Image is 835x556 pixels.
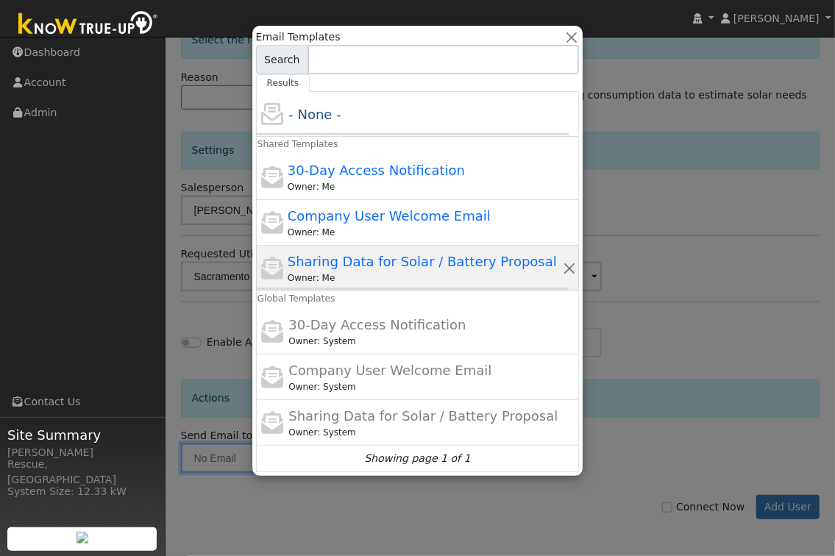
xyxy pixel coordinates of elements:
i: Showing page 1 of 1 [364,451,470,466]
img: Know True-Up [11,8,166,41]
span: - None - [288,107,341,122]
h6: Shared Templates [247,134,268,155]
span: Company User Welcome Email [288,208,491,224]
span: Search [256,45,308,74]
div: Leroy Coffman [288,335,576,348]
img: retrieve [77,532,88,543]
div: System Size: 12.33 kW [7,484,157,499]
span: [PERSON_NAME] [733,13,820,24]
a: Results [256,74,310,92]
div: Leroy Coffman [288,426,576,439]
div: Rescue, [GEOGRAPHIC_DATA] [7,457,157,488]
div: Leroy Coffman [288,380,576,393]
div: Meghan Stimmler [288,226,562,239]
span: Sharing Data for Solar / Battery Proposal [288,254,557,269]
span: 30-Day Access Notification [288,163,465,178]
h6: Global Templates [247,288,268,310]
span: Sharing Data for Solar / Battery Proposal [288,408,558,424]
span: Site Summary [7,425,157,445]
span: Company User Welcome Email [288,363,491,378]
div: Meghan Stimmler [288,180,562,193]
div: [PERSON_NAME] [7,445,157,460]
div: Meghan Stimmler [288,271,562,285]
button: Delete Template [562,260,576,276]
span: Email Templates [256,29,341,45]
span: 30-Day Access Notification [288,317,466,332]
